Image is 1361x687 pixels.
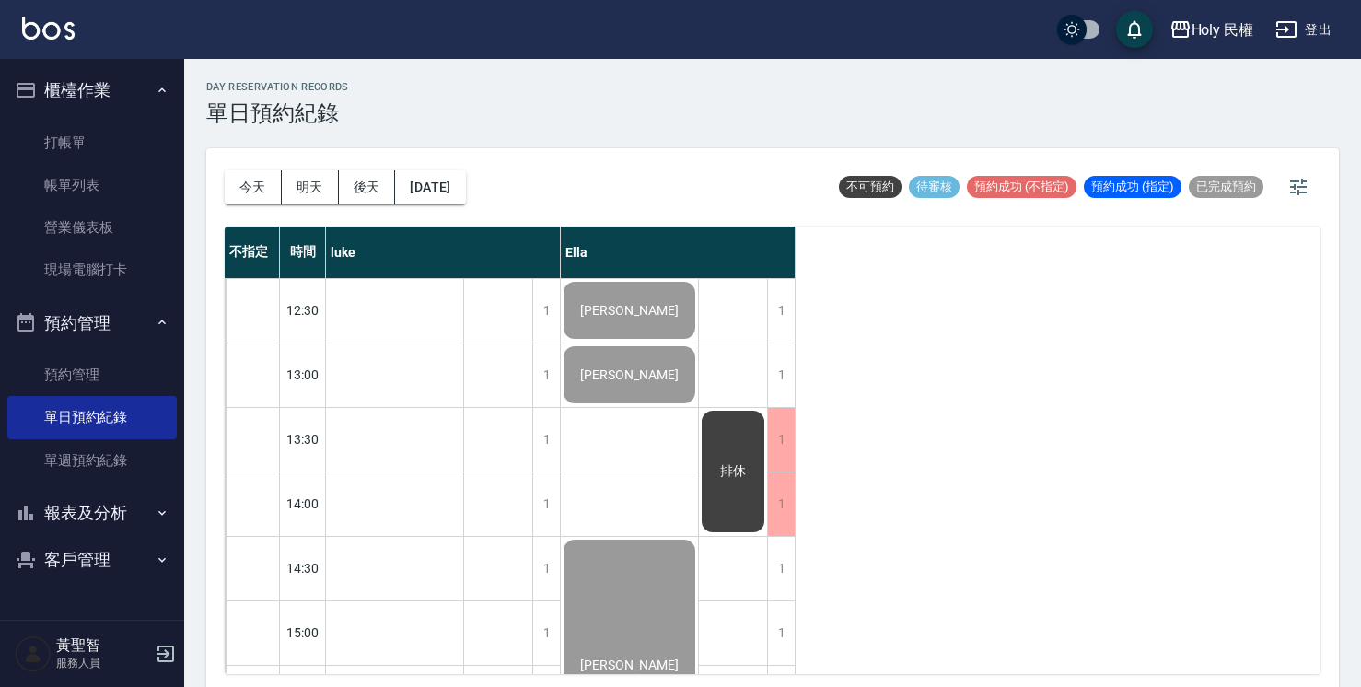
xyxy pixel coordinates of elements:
a: 打帳單 [7,122,177,164]
button: 後天 [339,170,396,204]
span: [PERSON_NAME] [576,658,682,672]
div: 1 [767,408,795,472]
button: 櫃檯作業 [7,66,177,114]
div: 1 [767,343,795,407]
p: 服務人員 [56,655,150,671]
div: 1 [767,472,795,536]
img: Person [15,635,52,672]
div: 14:30 [280,536,326,600]
div: 1 [767,537,795,600]
button: Holy 民權 [1162,11,1262,49]
div: 13:30 [280,407,326,472]
a: 單週預約紀錄 [7,439,177,482]
span: 已完成預約 [1189,179,1263,195]
button: 報表及分析 [7,489,177,537]
span: 待審核 [909,179,960,195]
span: [PERSON_NAME] [576,303,682,318]
button: [DATE] [395,170,465,204]
div: 12:30 [280,278,326,343]
div: 時間 [280,227,326,278]
button: save [1116,11,1153,48]
div: 1 [532,537,560,600]
a: 現場電腦打卡 [7,249,177,291]
div: 不指定 [225,227,280,278]
h5: 黃聖智 [56,636,150,655]
a: 預約管理 [7,354,177,396]
span: [PERSON_NAME] [576,367,682,382]
span: 排休 [716,463,750,480]
h3: 單日預約紀錄 [206,100,349,126]
button: 明天 [282,170,339,204]
a: 單日預約紀錄 [7,396,177,438]
div: 1 [767,601,795,665]
a: 帳單列表 [7,164,177,206]
a: 營業儀表板 [7,206,177,249]
button: 今天 [225,170,282,204]
div: 1 [532,343,560,407]
div: 1 [532,601,560,665]
div: 1 [767,279,795,343]
span: 預約成功 (指定) [1084,179,1181,195]
div: Ella [561,227,796,278]
div: 1 [532,408,560,472]
div: luke [326,227,561,278]
div: 13:00 [280,343,326,407]
div: 15:00 [280,600,326,665]
img: Logo [22,17,75,40]
span: 不可預約 [839,179,902,195]
div: 1 [532,279,560,343]
h2: day Reservation records [206,81,349,93]
div: 14:00 [280,472,326,536]
span: 預約成功 (不指定) [967,179,1076,195]
button: 預約管理 [7,299,177,347]
button: 客戶管理 [7,536,177,584]
div: 1 [532,472,560,536]
button: 登出 [1268,13,1339,47]
div: Holy 民權 [1192,18,1254,41]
